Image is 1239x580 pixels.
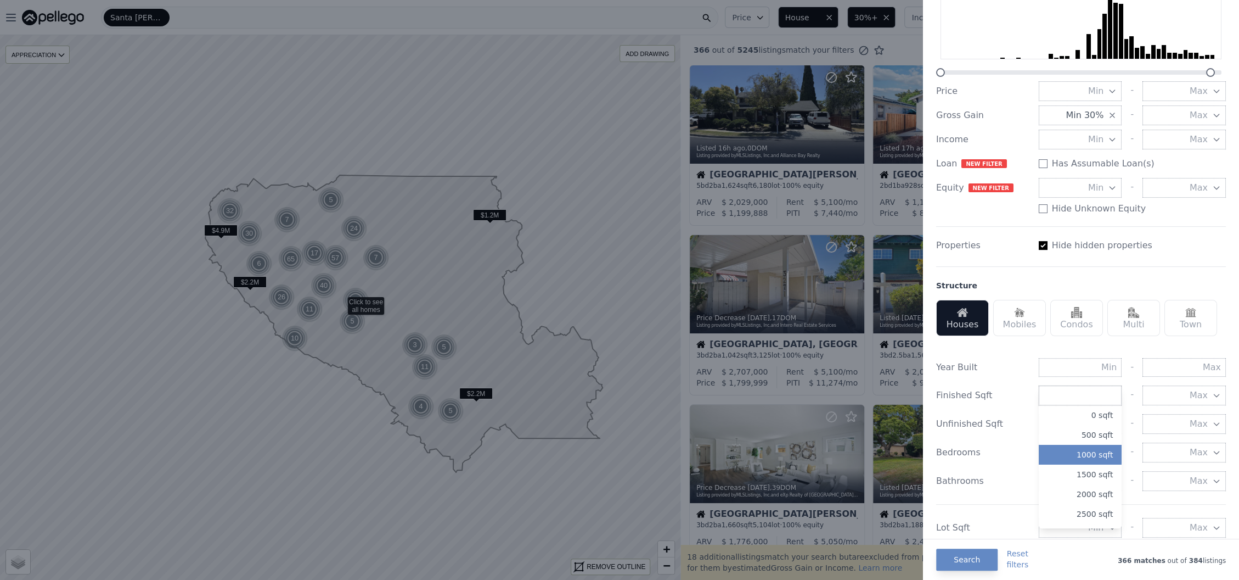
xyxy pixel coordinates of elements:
span: Max [1190,85,1208,98]
button: Max [1142,414,1226,434]
div: - [1130,178,1134,198]
div: - [1130,471,1134,491]
span: Min 30% [1066,109,1103,122]
button: 2000 sqft [1039,484,1122,504]
label: Hide Unknown Equity [1052,202,1146,215]
div: - [1130,358,1134,377]
div: Equity [936,181,1030,194]
span: Min [1088,181,1103,194]
div: - [1130,386,1134,405]
input: Max [1142,358,1226,377]
span: Max [1190,475,1208,488]
button: Min 30% [1039,105,1122,125]
label: Hide hidden properties [1052,239,1152,252]
span: NEW FILTER [961,159,1006,168]
div: Mobiles [993,300,1046,336]
div: Min [1039,386,1122,528]
button: 0 sqft [1039,405,1122,425]
label: Has Assumable Loan(s) [1052,157,1154,170]
button: Max [1142,178,1226,198]
div: Finished Sqft [936,389,1030,402]
img: Houses [957,307,968,318]
span: Max [1190,417,1208,431]
div: Income [936,133,1030,146]
button: 3000 sqft [1039,524,1122,544]
button: Min [1039,178,1122,198]
div: Town [1164,300,1217,336]
div: out of listings [1028,554,1226,565]
span: 384 [1186,557,1202,565]
div: Gross Gain [936,109,1030,122]
button: Max [1142,130,1226,149]
div: Price [936,85,1030,98]
div: Year Built [936,361,1030,374]
span: NEW FILTER [968,183,1013,192]
div: Properties [936,239,1030,252]
div: Houses [936,300,989,336]
button: Min [1039,81,1122,101]
div: - [1130,518,1134,538]
button: Max [1142,81,1226,101]
span: Max [1190,133,1208,146]
div: Loan [936,157,1030,170]
input: Min [1039,358,1122,377]
button: Max [1142,518,1226,538]
div: - [1130,81,1134,101]
div: Structure [936,280,977,291]
button: 500 sqft [1039,425,1122,445]
button: Max [1142,105,1226,125]
div: Bathrooms [936,475,1030,488]
span: Max [1190,181,1208,194]
span: Max [1190,109,1208,122]
div: - [1130,443,1134,462]
button: 1500 sqft [1039,465,1122,484]
span: 366 matches [1118,557,1165,565]
img: Multi [1128,307,1139,318]
button: Resetfilters [1006,548,1028,570]
div: Bedrooms [936,446,1030,459]
button: 2500 sqft [1039,504,1122,524]
div: Unfinished Sqft [936,417,1030,431]
button: 1000 sqft [1039,445,1122,465]
img: Mobiles [1014,307,1025,318]
div: Condos [1050,300,1103,336]
span: Max [1190,389,1208,402]
button: Max [1142,386,1226,405]
span: Max [1190,446,1208,459]
div: - [1130,105,1134,125]
img: Condos [1071,307,1082,318]
button: Max [1142,443,1226,462]
span: Min [1088,133,1103,146]
div: - [1130,414,1134,434]
span: Min [1088,85,1103,98]
div: Lot Sqft [936,521,1030,534]
span: Max [1190,521,1208,534]
button: Search [936,549,998,571]
button: Min [1039,130,1122,149]
img: Town [1185,307,1196,318]
div: Multi [1107,300,1160,336]
button: Max [1142,471,1226,491]
div: - [1130,130,1134,149]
